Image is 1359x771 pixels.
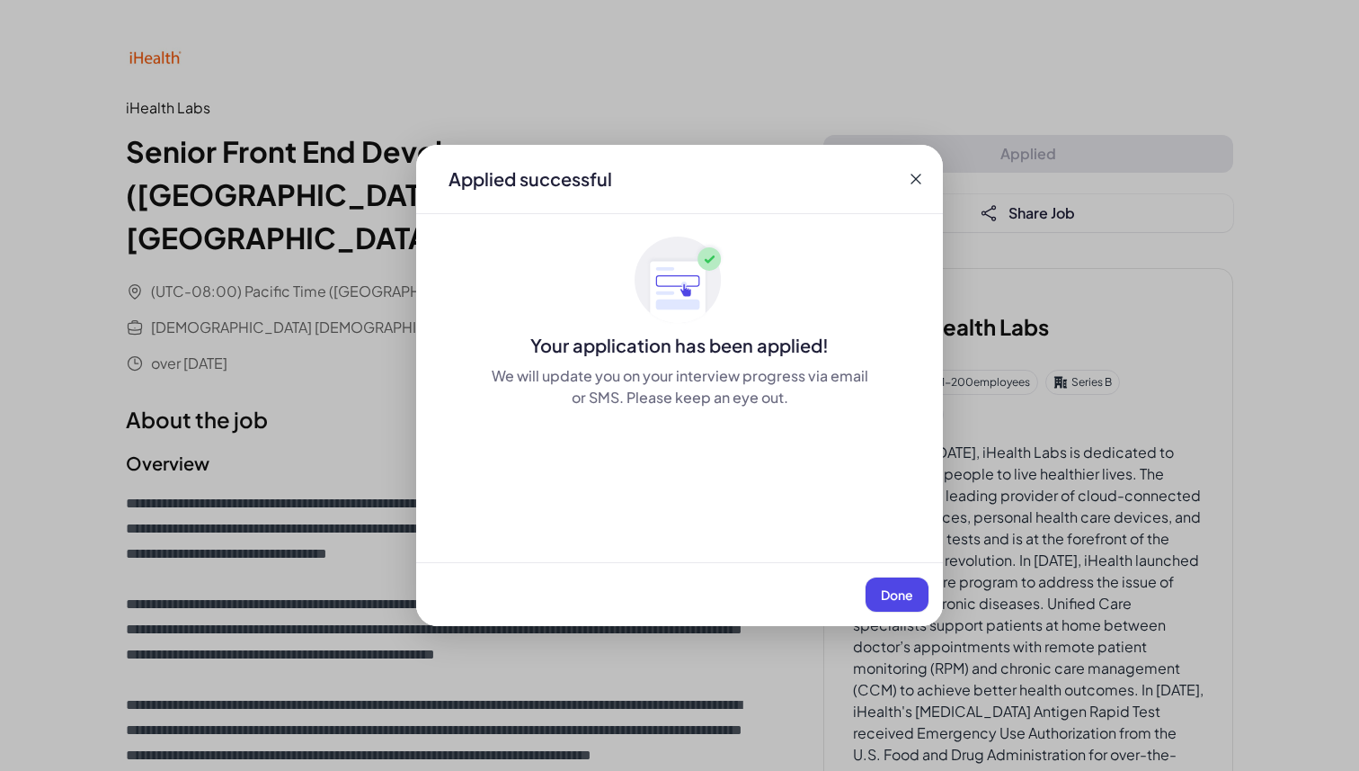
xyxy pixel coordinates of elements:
div: We will update you on your interview progress via email or SMS. Please keep an eye out. [488,365,871,408]
div: Applied successful [449,166,612,192]
img: ApplyedMaskGroup3.svg [635,236,724,326]
button: Done [866,578,928,612]
div: Your application has been applied! [416,333,943,358]
span: Done [881,587,913,603]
